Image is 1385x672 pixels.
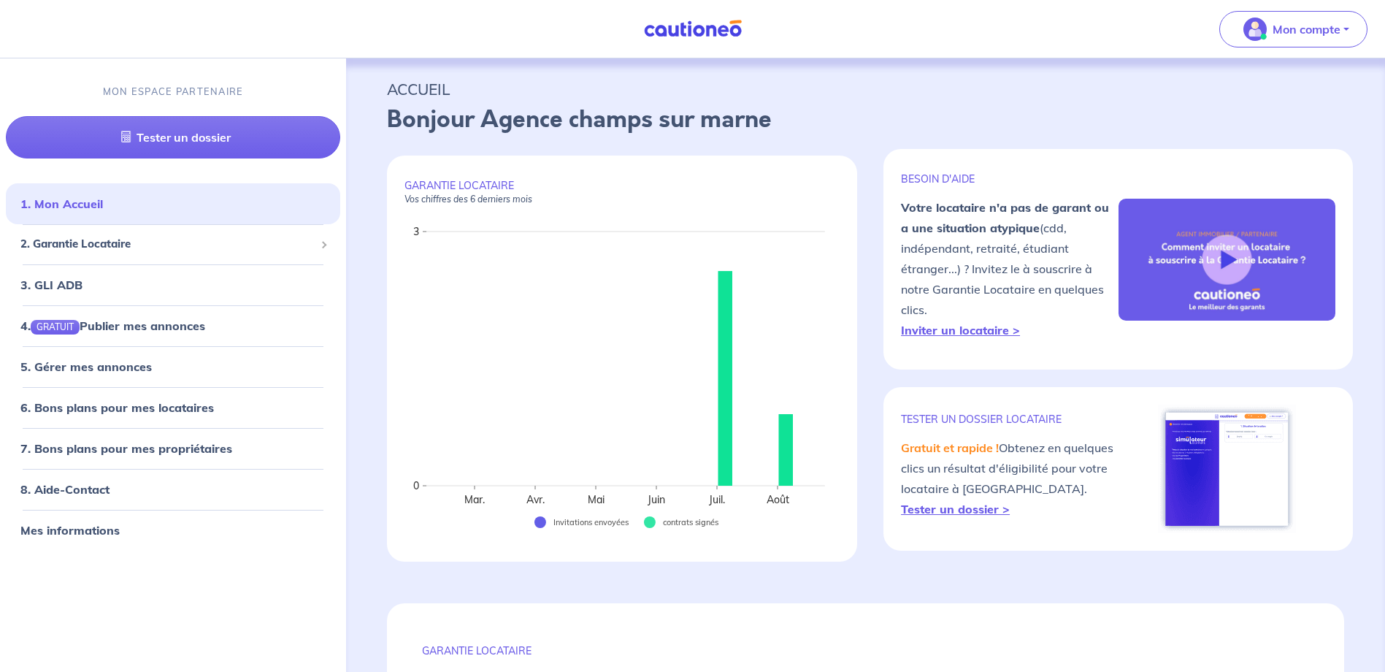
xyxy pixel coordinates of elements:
img: simulateur.png [1158,405,1296,533]
p: MON ESPACE PARTENAIRE [103,85,244,99]
p: Bonjour Agence champs sur marne [387,102,1344,137]
div: 2. Garantie Locataire [6,230,340,259]
a: Mes informations [20,523,120,538]
div: 8. Aide-Contact [6,475,340,504]
div: Mes informations [6,516,340,545]
a: 5. Gérer mes annonces [20,359,152,374]
a: Tester un dossier > [901,502,1010,516]
img: Cautioneo [638,20,748,38]
div: 1. Mon Accueil [6,189,340,218]
strong: Votre locataire n'a pas de garant ou a une situation atypique [901,200,1109,235]
span: 2. Garantie Locataire [20,236,315,253]
p: BESOIN D'AIDE [901,172,1118,186]
p: Obtenez en quelques clics un résultat d'éligibilité pour votre locataire à [GEOGRAPHIC_DATA]. [901,438,1118,519]
div: 3. GLI ADB [6,270,340,299]
div: 6. Bons plans pour mes locataires [6,393,340,422]
em: Vos chiffres des 6 derniers mois [404,194,532,205]
div: 7. Bons plans pour mes propriétaires [6,434,340,463]
a: 8. Aide-Contact [20,482,110,497]
text: Juin [647,493,665,506]
text: Avr. [526,493,545,506]
a: Tester un dossier [6,116,340,159]
div: 4.GRATUITPublier mes annonces [6,311,340,340]
div: 5. Gérer mes annonces [6,352,340,381]
p: (cdd, indépendant, retraité, étudiant étranger...) ? Invitez le à souscrire à notre Garantie Loca... [901,197,1118,340]
text: 0 [413,479,419,492]
text: Mai [588,493,605,506]
a: 7. Bons plans pour mes propriétaires [20,441,232,456]
button: illu_account_valid_menu.svgMon compte [1219,11,1367,47]
p: Mon compte [1273,20,1340,38]
text: Août [767,493,789,506]
a: 6. Bons plans pour mes locataires [20,400,214,415]
a: 1. Mon Accueil [20,196,103,211]
p: GARANTIE LOCATAIRE [422,644,1309,657]
img: illu_account_valid_menu.svg [1243,18,1267,41]
text: 3 [413,225,419,238]
em: Gratuit et rapide ! [901,440,999,455]
img: video-gli-new-none.jpg [1119,199,1335,321]
text: Juil. [708,493,725,506]
a: 3. GLI ADB [20,278,83,292]
a: 4.GRATUITPublier mes annonces [20,318,205,333]
p: TESTER un dossier locataire [901,413,1118,426]
a: Inviter un locataire > [901,323,1020,337]
p: GARANTIE LOCATAIRE [404,179,840,205]
text: Mar. [464,493,485,506]
p: ACCUEIL [387,76,1344,102]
